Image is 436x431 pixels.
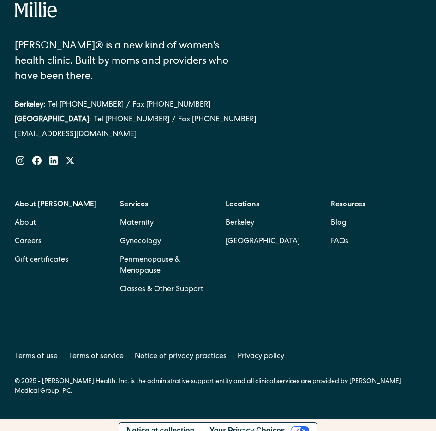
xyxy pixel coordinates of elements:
[48,100,124,111] a: Tel [PHONE_NUMBER]
[331,233,348,251] a: FAQs
[226,201,259,209] strong: Locations
[135,351,227,362] a: Notice of privacy practices
[15,129,421,140] a: [EMAIL_ADDRESS][DOMAIN_NAME]
[120,233,161,251] a: Gynecology
[120,281,203,299] a: Classes & Other Support
[15,214,36,233] a: About
[331,201,365,209] strong: Resources
[15,233,42,251] a: Careers
[120,201,148,209] strong: Services
[331,214,346,233] a: Blog
[15,114,91,126] div: [GEOGRAPHIC_DATA]:
[132,100,210,111] a: Fax [PHONE_NUMBER]
[226,233,300,251] a: [GEOGRAPHIC_DATA]
[15,351,58,362] a: Terms of use
[172,114,175,126] div: /
[15,377,421,396] div: © 2025 - [PERSON_NAME] Health, Inc. is the administrative support entity and all clinical service...
[120,251,210,281] a: Perimenopause & Menopause
[238,351,284,362] a: Privacy policy
[226,214,300,233] a: Berkeley
[69,351,124,362] a: Terms of service
[126,100,130,111] div: /
[178,114,256,126] a: Fax [PHONE_NUMBER]
[94,114,169,126] a: Tel [PHONE_NUMBER]
[15,251,68,269] a: Gift certificates
[15,100,45,111] div: Berkeley:
[15,201,96,209] strong: About [PERSON_NAME]
[120,214,154,233] a: Maternity
[15,39,232,85] div: [PERSON_NAME]® is a new kind of women's health clinic. Built by moms and providers who have been ...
